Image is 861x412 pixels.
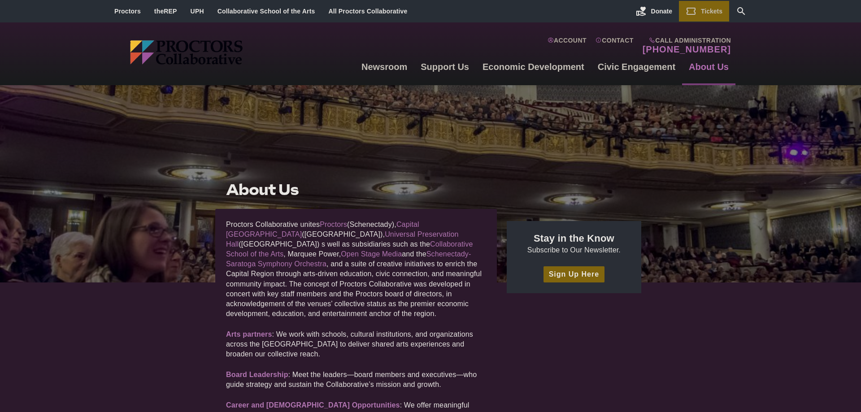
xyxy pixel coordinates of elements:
img: Proctors logo [130,40,312,65]
p: Subscribe to Our Newsletter. [517,232,631,255]
p: Proctors Collaborative unites (Schenectady), ([GEOGRAPHIC_DATA]), ([GEOGRAPHIC_DATA]) s well as s... [226,220,486,319]
span: Tickets [701,8,722,15]
a: Economic Development [476,55,591,79]
a: Support Us [414,55,476,79]
a: Collaborative School of the Arts [217,8,315,15]
a: [PHONE_NUMBER] [643,44,731,55]
a: Civic Engagement [591,55,682,79]
a: Contact [596,37,634,55]
a: UPH [191,8,204,15]
a: About Us [682,55,735,79]
a: theREP [154,8,177,15]
a: Open Stage Media [341,250,402,258]
a: Donate [629,1,679,22]
span: Donate [651,8,672,15]
a: Career and [DEMOGRAPHIC_DATA] Opportunities [226,401,400,409]
a: Proctors [114,8,141,15]
span: Call Administration [640,37,731,44]
a: Board Leadership [226,371,288,378]
a: Account [548,37,587,55]
a: All Proctors Collaborative [328,8,407,15]
a: Tickets [679,1,729,22]
a: Sign Up Here [544,266,604,282]
p: : Meet the leaders—board members and executives—who guide strategy and sustain the Collaborative’... [226,370,486,390]
a: Newsroom [355,55,414,79]
p: : We work with schools, cultural institutions, and organizations across the [GEOGRAPHIC_DATA] to ... [226,330,486,359]
h1: About Us [226,181,486,198]
strong: Stay in the Know [534,233,614,244]
a: Search [729,1,753,22]
a: Proctors [320,221,347,228]
a: Arts partners [226,330,272,338]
